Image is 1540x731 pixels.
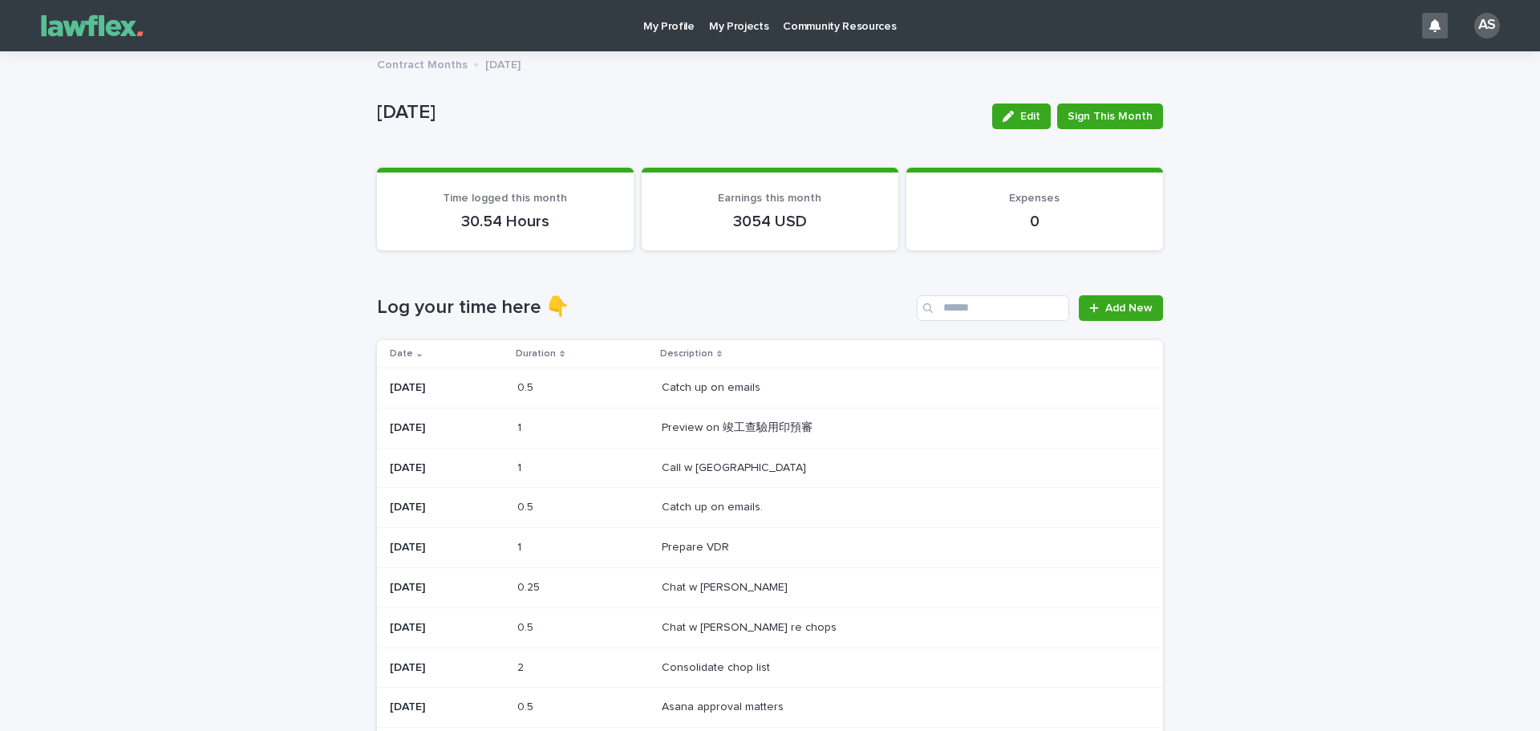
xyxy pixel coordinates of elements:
[926,212,1144,231] p: 0
[377,607,1163,648] tr: [DATE]0.50.5 Chat w [PERSON_NAME] re chopsChat w [PERSON_NAME] re chops
[377,567,1163,607] tr: [DATE]0.250.25 Chat w [PERSON_NAME]Chat w [PERSON_NAME]
[662,458,809,475] p: Call w [GEOGRAPHIC_DATA]
[377,448,1163,488] tr: [DATE]11 Call w [GEOGRAPHIC_DATA]Call w [GEOGRAPHIC_DATA]
[992,104,1051,129] button: Edit
[377,55,468,72] p: Contract Months
[377,488,1163,528] tr: [DATE]0.50.5 Catch up on emails.Catch up on emails.
[1020,111,1040,122] span: Edit
[517,578,543,595] p: 0.25
[661,212,879,231] p: 3054 USD
[377,648,1163,688] tr: [DATE]22 Consolidate chop listConsolidate chop list
[390,501,505,514] p: [DATE]
[662,697,787,714] p: Asana approval matters
[377,368,1163,408] tr: [DATE]0.50.5 Catch up on emailsCatch up on emails
[377,101,979,124] p: [DATE]
[377,528,1163,568] tr: [DATE]11 Prepare VDRPrepare VDR
[517,458,525,475] p: 1
[517,418,525,435] p: 1
[662,497,766,514] p: Catch up on emails.
[517,538,525,554] p: 1
[1068,108,1153,124] span: Sign This Month
[517,618,537,635] p: 0.5
[1057,104,1163,129] button: Sign This Month
[390,581,505,595] p: [DATE]
[390,541,505,554] p: [DATE]
[32,10,152,42] img: Gnvw4qrBSHOAfo8VMhG6
[517,658,527,675] p: 2
[662,658,773,675] p: Consolidate chop list
[485,55,521,72] p: [DATE]
[662,418,816,435] p: Preview on 竣工查驗用印預審
[516,345,556,363] p: Duration
[390,661,505,675] p: [DATE]
[517,697,537,714] p: 0.5
[517,378,537,395] p: 0.5
[662,618,840,635] p: Chat w [PERSON_NAME] re chops
[377,688,1163,728] tr: [DATE]0.50.5 Asana approval mattersAsana approval matters
[443,193,567,204] span: Time logged this month
[517,497,537,514] p: 0.5
[396,212,614,231] p: 30.54 Hours
[1474,13,1500,39] div: AS
[662,578,791,595] p: Chat w [PERSON_NAME]
[390,421,505,435] p: [DATE]
[390,381,505,395] p: [DATE]
[390,701,505,714] p: [DATE]
[390,461,505,475] p: [DATE]
[662,378,764,395] p: Catch up on emails
[660,345,713,363] p: Description
[390,621,505,635] p: [DATE]
[662,538,732,554] p: Prepare VDR
[1105,303,1153,314] span: Add New
[1079,295,1163,321] a: Add New
[718,193,821,204] span: Earnings this month
[390,345,413,363] p: Date
[917,295,1069,321] input: Search
[1009,193,1060,204] span: Expenses
[377,408,1163,448] tr: [DATE]11 Preview on 竣工查驗用印預審Preview on 竣工查驗用印預審
[377,296,910,319] h1: Log your time here 👇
